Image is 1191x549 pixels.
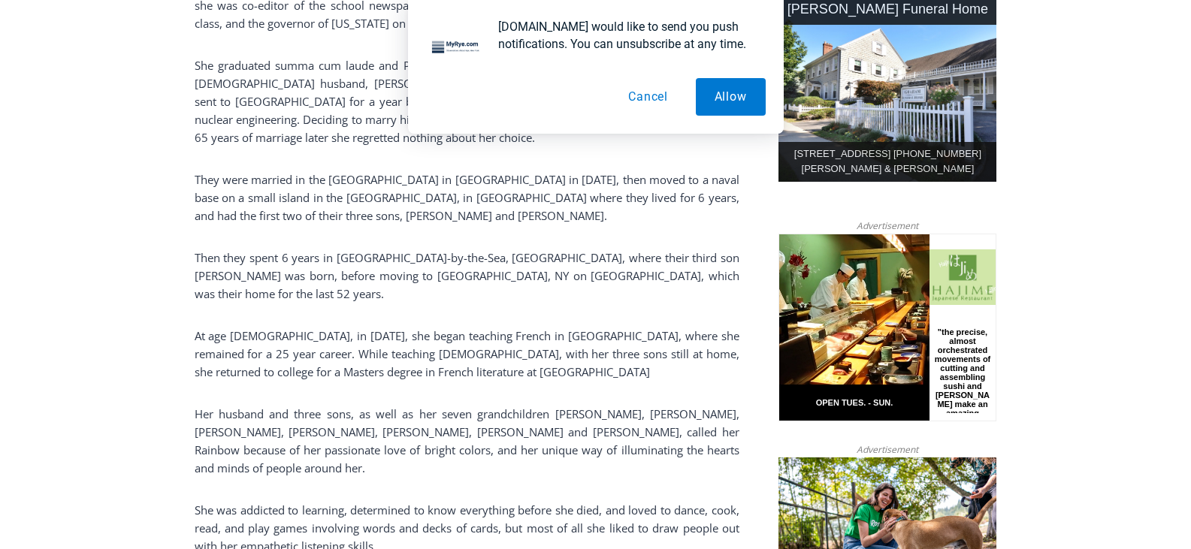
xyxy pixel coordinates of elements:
span: Intern @ [DOMAIN_NAME] [393,149,697,183]
p: At age [DEMOGRAPHIC_DATA], in [DATE], she began teaching French in [GEOGRAPHIC_DATA], where she r... [195,327,739,381]
div: "the precise, almost orchestrated movements of cutting and assembling sushi and [PERSON_NAME] mak... [154,94,213,179]
span: Open Tues. - Sun. [PHONE_NUMBER] [5,155,147,212]
div: [DOMAIN_NAME] would like to send you push notifications. You can unsubscribe at any time. [486,18,766,53]
p: Then they spent 6 years in [GEOGRAPHIC_DATA]-by-the-Sea, [GEOGRAPHIC_DATA], where their third son... [195,249,739,303]
span: Advertisement [842,442,933,457]
div: "[PERSON_NAME] and I covered the [DATE] Parade, which was a really eye opening experience as I ha... [379,1,710,146]
button: Allow [696,78,766,116]
div: [STREET_ADDRESS] [PHONE_NUMBER] [PERSON_NAME] & [PERSON_NAME] [778,142,996,182]
a: Open Tues. - Sun. [PHONE_NUMBER] [1,151,151,187]
a: Intern @ [DOMAIN_NAME] [361,146,728,187]
p: Her husband and three sons, as well as her seven grandchildren [PERSON_NAME], [PERSON_NAME], [PER... [195,405,739,477]
span: Advertisement [842,219,933,233]
p: They were married in the [GEOGRAPHIC_DATA] in [GEOGRAPHIC_DATA] in [DATE], then moved to a naval ... [195,170,739,225]
img: notification icon [426,18,486,78]
button: Cancel [609,78,687,116]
